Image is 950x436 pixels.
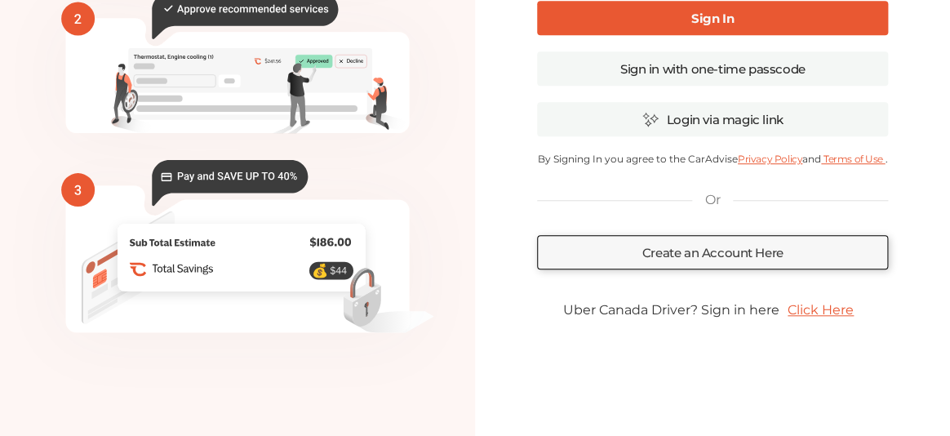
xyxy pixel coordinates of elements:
a: Create an Account Here [537,235,888,269]
a: Login via magic link [537,102,888,136]
a: Terms of Use [821,153,885,165]
p: Or [705,191,720,209]
a: Sign in with one-time passcode [537,51,888,86]
span: Uber Canada Driver? Sign in here [563,302,779,318]
a: Sign In [537,1,888,35]
a: Click Here [779,294,862,326]
b: Sign In [691,11,734,26]
text: 💰 [312,262,329,278]
img: magic_icon.32c66aac.svg [642,112,659,127]
a: Privacy Policy [738,153,802,165]
p: By Signing In you agree to the CarAdvise and . [537,153,888,165]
